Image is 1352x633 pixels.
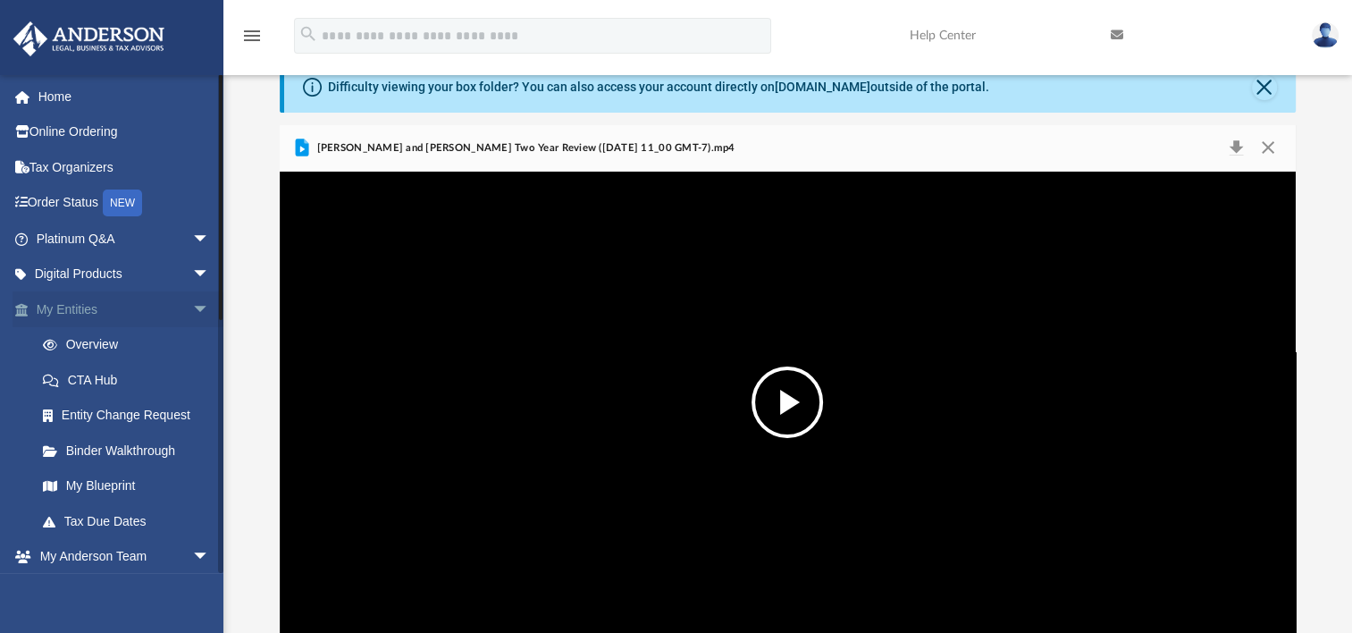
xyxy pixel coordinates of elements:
a: CTA Hub [25,362,237,398]
a: Order StatusNEW [13,185,237,222]
a: My Blueprint [25,468,228,504]
span: [PERSON_NAME] and [PERSON_NAME] Two Year Review ([DATE] 11_00 GMT-7).mp4 [313,140,735,156]
a: Digital Productsarrow_drop_down [13,257,237,292]
button: Close [1252,75,1277,100]
a: My Entitiesarrow_drop_down [13,291,237,327]
a: menu [241,34,263,46]
a: Home [13,79,237,114]
a: Online Ordering [13,114,237,150]
a: [DOMAIN_NAME] [775,80,870,94]
a: Platinum Q&Aarrow_drop_down [13,221,237,257]
i: menu [241,25,263,46]
span: arrow_drop_down [192,291,228,328]
button: Download [1220,136,1252,161]
a: Tax Organizers [13,149,237,185]
button: Close [1251,136,1283,161]
a: Entity Change Request [25,398,237,434]
img: Anderson Advisors Platinum Portal [8,21,170,56]
i: search [298,24,318,44]
a: Overview [25,327,237,363]
span: arrow_drop_down [192,221,228,257]
span: arrow_drop_down [192,257,228,293]
div: File preview [280,172,1296,633]
a: My Anderson Teamarrow_drop_down [13,539,228,575]
div: Difficulty viewing your box folder? You can also access your account directly on outside of the p... [328,78,989,97]
span: arrow_drop_down [192,539,228,576]
a: Tax Due Dates [25,503,237,539]
img: User Pic [1312,22,1339,48]
div: NEW [103,190,142,216]
a: Binder Walkthrough [25,433,237,468]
